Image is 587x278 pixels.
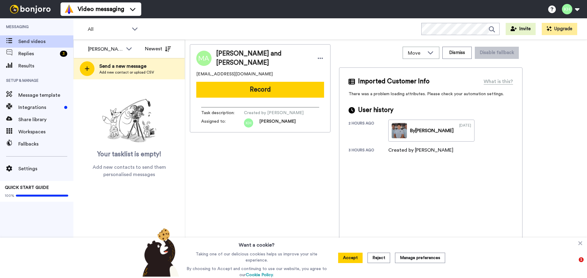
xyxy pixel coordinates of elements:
a: Cookie Policy [246,273,273,277]
div: There was a problem loading attributes. Please check your automation settings. [339,67,522,276]
p: Taking one of our delicious cookies helps us improve your site experience. [185,251,328,263]
span: Integrations [18,104,62,111]
span: [PERSON_NAME] and [PERSON_NAME] [216,49,311,67]
div: [DATE] [459,123,471,138]
span: Move [408,49,424,57]
span: Add new contacts to send them personalised messages [83,164,176,178]
button: Dismiss [442,47,472,59]
img: kh.png [244,118,253,128]
span: Video messaging [78,5,124,13]
div: [PERSON_NAME] [88,45,123,53]
span: [EMAIL_ADDRESS][DOMAIN_NAME] [196,71,273,77]
div: 3 hours ago [349,148,388,154]
h3: Want a cookie? [239,238,275,249]
button: Manage preferences [395,253,445,263]
span: 100% [5,193,14,198]
div: Created by [PERSON_NAME] [388,146,453,154]
button: Invite [506,23,536,35]
div: 2 hours ago [349,121,388,142]
button: Disable fallback [475,47,519,59]
span: All [88,26,129,33]
span: Send videos [18,38,73,45]
span: Fallbacks [18,140,73,148]
button: Reject [367,253,390,263]
button: Record [196,82,324,98]
img: ready-set-action.png [99,96,160,145]
button: Newest [140,43,175,55]
span: Workspaces [18,128,73,135]
iframe: Intercom live chat [566,257,581,272]
span: 1 [579,257,584,262]
span: Replies [18,50,57,57]
span: Send a new message [99,63,154,70]
img: Image of Mike and Cooky Donnelly [196,51,212,66]
span: Your tasklist is empty! [97,150,161,159]
span: Share library [18,116,73,123]
img: bj-logo-header-white.svg [7,5,53,13]
span: Add new contact or upload CSV [99,70,154,75]
span: [PERSON_NAME] [259,118,296,128]
span: QUICK START GUIDE [5,186,49,190]
p: By choosing to Accept and continuing to use our website, you agree to our . [185,266,328,278]
button: Accept [338,253,363,263]
img: vm-color.svg [64,4,74,14]
div: 3 [60,51,67,57]
div: By [PERSON_NAME] [410,127,454,134]
span: Imported Customer Info [358,77,430,86]
span: Task description : [201,110,244,116]
div: What is this? [484,78,513,85]
span: Message template [18,92,73,99]
a: By[PERSON_NAME][DATE] [388,120,474,142]
img: bear-with-cookie.png [137,228,182,277]
span: Settings [18,165,73,172]
span: Created by [PERSON_NAME] [244,110,304,116]
span: Results [18,62,73,70]
span: Assigned to: [201,118,244,128]
span: User history [358,106,393,115]
img: 01baaa27-fc30-4612-82d4-50ea7a4cd386-thumb.jpg [392,123,407,138]
button: Upgrade [542,23,577,35]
